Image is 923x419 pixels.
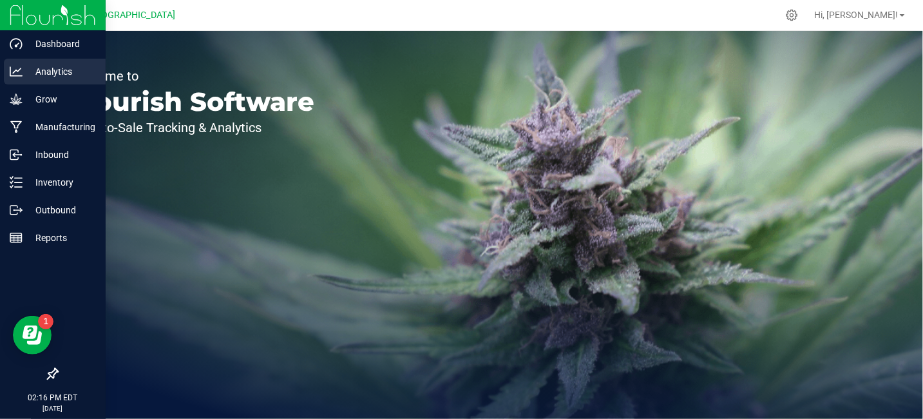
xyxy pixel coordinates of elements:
p: Outbound [23,202,100,218]
p: [DATE] [6,404,100,413]
p: Analytics [23,64,100,79]
p: 02:16 PM EDT [6,392,100,404]
inline-svg: Grow [10,93,23,106]
iframe: Resource center [13,316,52,355]
inline-svg: Outbound [10,204,23,217]
span: [GEOGRAPHIC_DATA] [88,10,176,21]
inline-svg: Dashboard [10,37,23,50]
p: Seed-to-Sale Tracking & Analytics [70,121,314,134]
p: Inventory [23,175,100,190]
p: Inbound [23,147,100,162]
div: Manage settings [784,9,800,21]
p: Welcome to [70,70,314,83]
iframe: Resource center unread badge [38,314,53,329]
p: Grow [23,92,100,107]
p: Manufacturing [23,119,100,135]
inline-svg: Inbound [10,148,23,161]
inline-svg: Manufacturing [10,121,23,133]
inline-svg: Inventory [10,176,23,189]
p: Dashboard [23,36,100,52]
inline-svg: Analytics [10,65,23,78]
p: Reports [23,230,100,246]
span: Hi, [PERSON_NAME]! [815,10,899,20]
inline-svg: Reports [10,231,23,244]
p: Flourish Software [70,89,314,115]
